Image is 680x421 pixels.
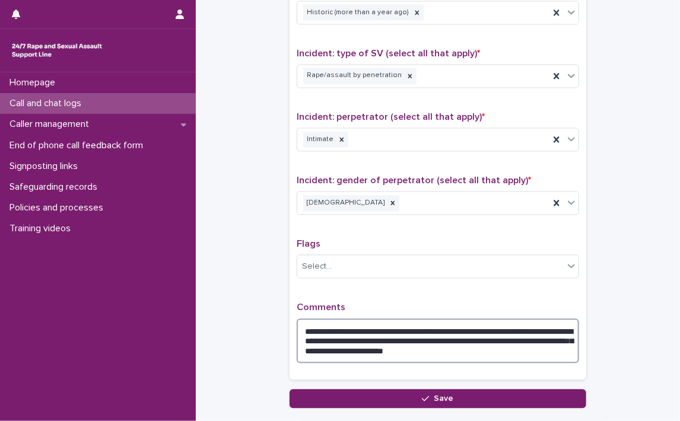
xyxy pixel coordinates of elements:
[9,39,104,62] img: rhQMoQhaT3yELyF149Cw
[5,77,65,88] p: Homepage
[5,140,152,151] p: End of phone call feedback form
[5,161,87,172] p: Signposting links
[5,119,98,130] p: Caller management
[297,303,345,312] span: Comments
[434,395,454,403] span: Save
[297,240,320,249] span: Flags
[303,68,403,84] div: Rape/assault by penetration
[297,176,531,186] span: Incident: gender of perpetrator (select all that apply)
[302,261,332,273] div: Select...
[303,132,335,148] div: Intimate
[5,98,91,109] p: Call and chat logs
[5,181,107,193] p: Safeguarding records
[297,49,480,59] span: Incident: type of SV (select all that apply)
[297,113,485,122] span: Incident: perpetrator (select all that apply)
[5,202,113,213] p: Policies and processes
[303,196,386,212] div: [DEMOGRAPHIC_DATA]
[5,223,80,234] p: Training videos
[290,390,586,409] button: Save
[303,5,411,21] div: Historic (more than a year ago)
